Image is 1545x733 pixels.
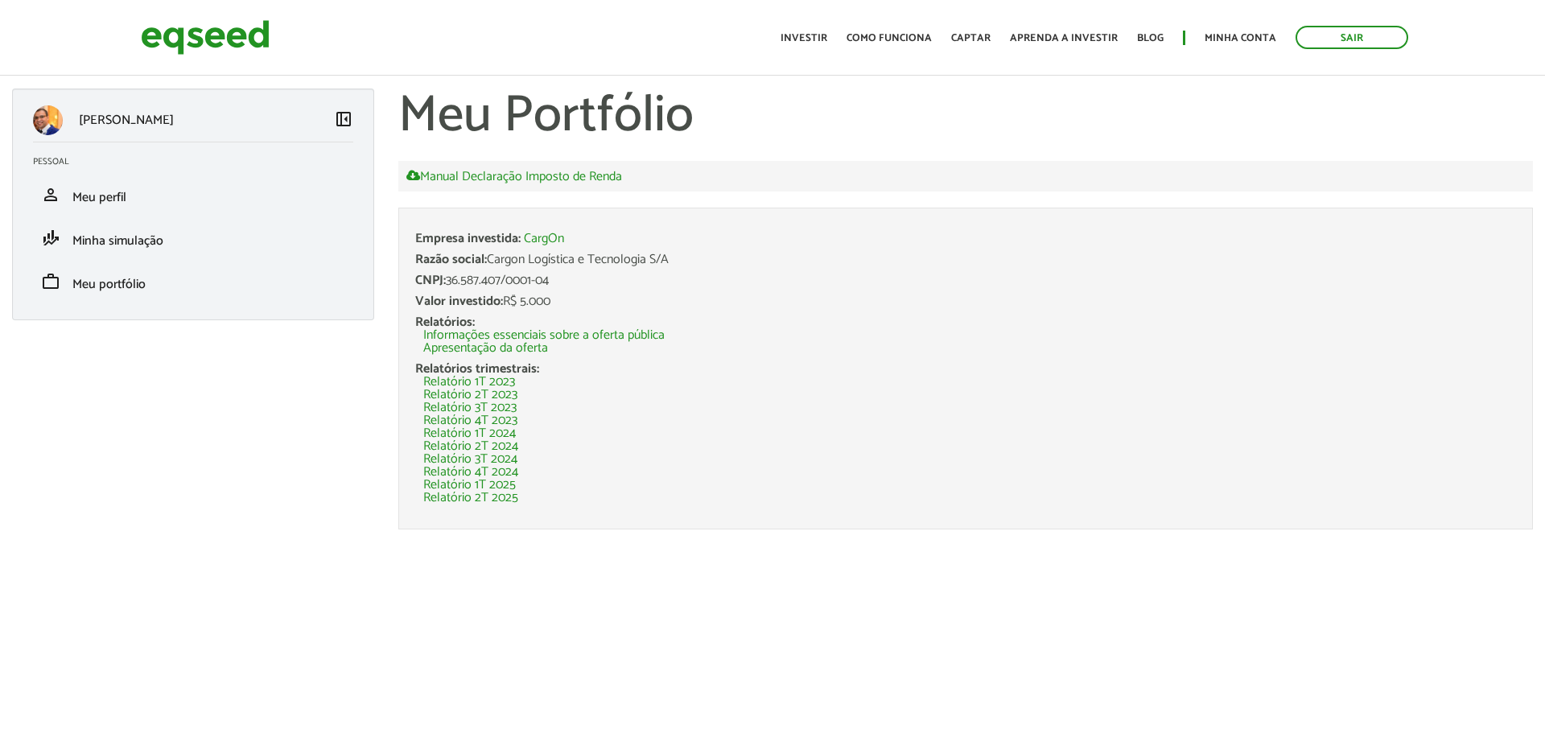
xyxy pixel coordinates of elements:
a: Relatório 3T 2023 [423,402,517,414]
a: Blog [1137,33,1164,43]
a: Investir [781,33,827,43]
a: Relatório 2T 2025 [423,492,518,504]
img: EqSeed [141,16,270,59]
span: Minha simulação [72,230,163,252]
span: work [41,272,60,291]
a: Relatório 1T 2024 [423,427,516,440]
a: Relatório 2T 2023 [423,389,517,402]
li: Meu portfólio [21,260,365,303]
div: 36.587.407/0001-04 [415,274,1516,287]
a: Relatório 1T 2025 [423,479,516,492]
a: finance_modeMinha simulação [33,229,353,248]
span: Empresa investida: [415,228,521,249]
div: Cargon Logística e Tecnologia S/A [415,253,1516,266]
a: Relatório 2T 2024 [423,440,518,453]
span: Relatórios: [415,311,475,333]
span: Meu perfil [72,187,126,208]
span: Razão social: [415,249,487,270]
span: person [41,185,60,204]
a: Informações essenciais sobre a oferta pública [423,329,665,342]
div: R$ 5.000 [415,295,1516,308]
a: Aprenda a investir [1010,33,1118,43]
a: Como funciona [847,33,932,43]
a: personMeu perfil [33,185,353,204]
h2: Pessoal [33,157,365,167]
p: [PERSON_NAME] [79,113,174,128]
li: Minha simulação [21,216,365,260]
span: Meu portfólio [72,274,146,295]
li: Meu perfil [21,173,365,216]
span: CNPJ: [415,270,446,291]
a: Sair [1296,26,1408,49]
a: Relatório 4T 2024 [423,466,518,479]
a: Minha conta [1205,33,1276,43]
a: Colapsar menu [334,109,353,132]
a: Manual Declaração Imposto de Renda [406,169,622,183]
span: finance_mode [41,229,60,248]
a: Relatório 3T 2024 [423,453,517,466]
a: Apresentação da oferta [423,342,548,355]
span: Valor investido: [415,290,503,312]
h1: Meu Portfólio [398,89,1533,145]
a: Captar [951,33,991,43]
a: workMeu portfólio [33,272,353,291]
a: Relatório 1T 2023 [423,376,515,389]
span: left_panel_close [334,109,353,129]
span: Relatórios trimestrais: [415,358,539,380]
a: Relatório 4T 2023 [423,414,517,427]
a: CargOn [524,233,564,245]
